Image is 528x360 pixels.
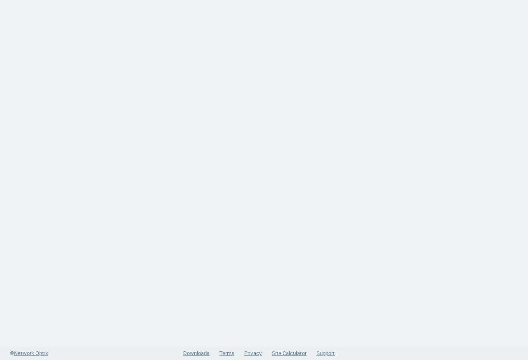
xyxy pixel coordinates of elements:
[219,349,234,357] a: Terms
[10,349,48,358] a: ©Network Optix
[244,349,262,357] a: Privacy
[316,349,335,357] a: Support
[183,349,210,357] a: Downloads
[14,349,48,357] span: Network Optix
[272,349,306,357] a: Site Calculator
